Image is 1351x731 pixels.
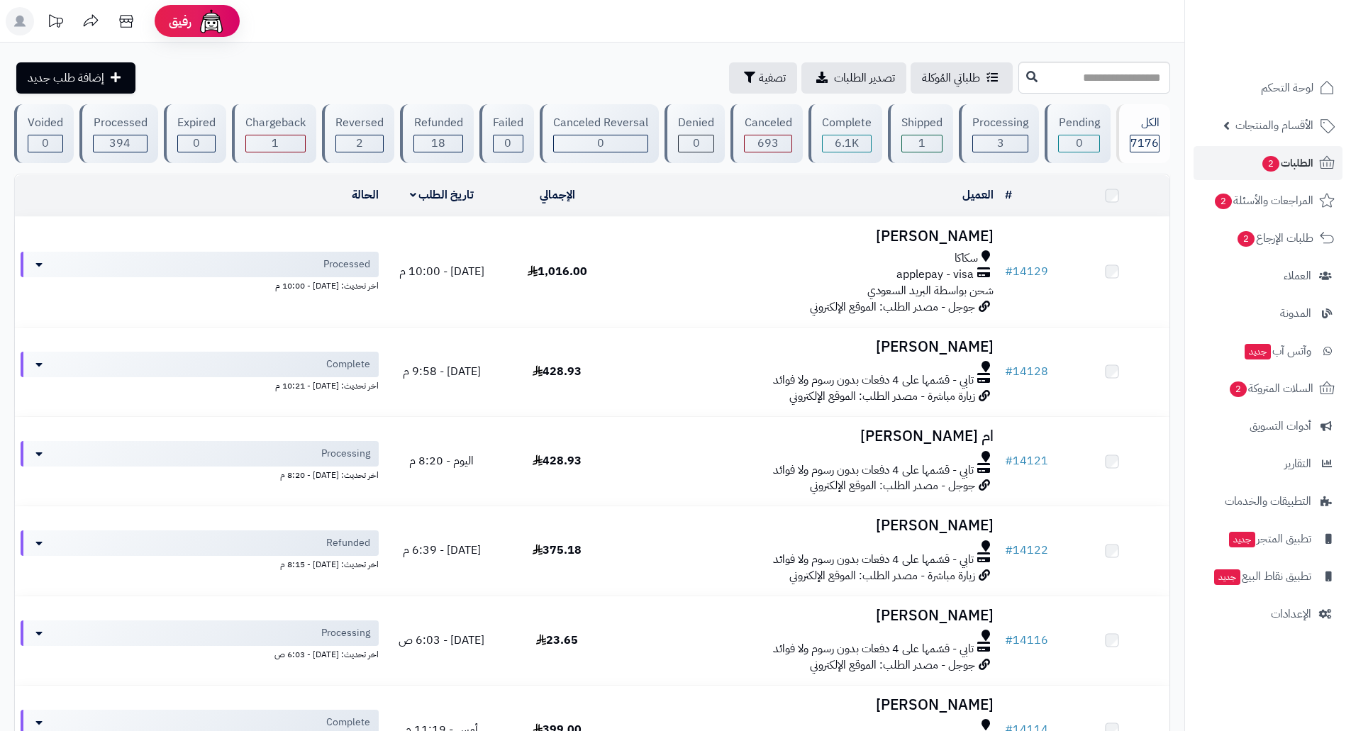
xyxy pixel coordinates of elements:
[597,135,604,152] span: 0
[504,135,511,152] span: 0
[1194,447,1342,481] a: التقارير
[1230,381,1247,398] span: 2
[1005,363,1048,380] a: #14128
[537,104,662,163] a: Canceled Reversal 0
[1194,597,1342,631] a: الإعدادات
[326,715,370,730] span: Complete
[1214,569,1240,585] span: جديد
[896,267,974,283] span: applepay - visa
[621,608,994,624] h3: [PERSON_NAME]
[1194,221,1342,255] a: طلبات الإرجاع2
[1194,522,1342,556] a: تطبيق المتجرجديد
[835,135,859,152] span: 6.1K
[679,135,713,152] div: 0
[21,277,379,292] div: اخر تحديث: [DATE] - 10:00 م
[161,104,229,163] a: Expired 0
[728,104,805,163] a: Canceled 693
[399,632,484,649] span: [DATE] - 6:03 ص
[922,69,980,87] span: طلباتي المُوكلة
[1225,491,1311,511] span: التطبيقات والخدمات
[1194,146,1342,180] a: الطلبات2
[399,263,484,280] span: [DATE] - 10:00 م
[1005,452,1048,469] a: #14121
[403,542,481,559] span: [DATE] - 6:39 م
[536,632,578,649] span: 23.65
[773,552,974,568] span: تابي - قسّمها على 4 دفعات بدون رسوم ولا فوائد
[1215,194,1233,210] span: 2
[1130,115,1160,131] div: الكل
[1245,344,1271,359] span: جديد
[1194,334,1342,368] a: وآتس آبجديد
[397,104,476,163] a: Refunded 18
[956,104,1042,163] a: Processing 3
[21,467,379,481] div: اخر تحديث: [DATE] - 8:20 م
[528,263,587,280] span: 1,016.00
[973,135,1028,152] div: 3
[1194,296,1342,330] a: المدونة
[806,104,885,163] a: Complete 6.1K
[955,250,978,267] span: سكاكا
[326,536,370,550] span: Refunded
[413,115,462,131] div: Refunded
[1005,632,1048,649] a: #14116
[77,104,160,163] a: Processed 394
[1243,341,1311,361] span: وآتس آب
[246,135,305,152] div: 1
[918,135,925,152] span: 1
[352,186,379,203] a: الحالة
[1235,116,1313,135] span: الأقسام والمنتجات
[38,7,73,39] a: تحديثات المنصة
[326,357,370,372] span: Complete
[744,115,791,131] div: Canceled
[1236,228,1313,248] span: طلبات الإرجاع
[356,135,363,152] span: 2
[1280,303,1311,323] span: المدونة
[962,186,994,203] a: العميل
[177,115,216,131] div: Expired
[1194,559,1342,593] a: تطبيق نقاط البيعجديد
[321,626,370,640] span: Processing
[1005,452,1013,469] span: #
[834,69,895,87] span: تصدير الطلبات
[1250,416,1311,436] span: أدوات التسويق
[1284,454,1311,474] span: التقارير
[1194,71,1342,105] a: لوحة التحكم
[621,518,994,534] h3: [PERSON_NAME]
[757,135,779,152] span: 693
[431,135,445,152] span: 18
[1228,379,1313,398] span: السلات المتروكة
[16,62,135,94] a: إضافة طلب جديد
[477,104,537,163] a: Failed 0
[178,135,215,152] div: 0
[621,428,994,445] h3: ام [PERSON_NAME]
[553,115,648,131] div: Canceled Reversal
[1005,186,1012,203] a: #
[409,452,474,469] span: اليوم - 8:20 م
[662,104,728,163] a: Denied 0
[885,104,956,163] a: Shipped 1
[1284,266,1311,286] span: العملاء
[1005,363,1013,380] span: #
[621,339,994,355] h3: [PERSON_NAME]
[972,115,1028,131] div: Processing
[773,462,974,479] span: تابي - قسّمها على 4 دفعات بدون رسوم ولا فوائد
[533,452,582,469] span: 428.93
[773,641,974,657] span: تابي - قسّمها على 4 دفعات بدون رسوم ولا فوائد
[1005,542,1048,559] a: #14122
[28,135,62,152] div: 0
[822,115,872,131] div: Complete
[867,282,994,299] span: شحن بواسطة البريد السعودي
[28,115,63,131] div: Voided
[321,447,370,461] span: Processing
[1194,259,1342,293] a: العملاء
[1005,542,1013,559] span: #
[1255,33,1338,62] img: logo-2.png
[1229,532,1255,547] span: جديد
[1005,263,1013,280] span: #
[42,135,49,152] span: 0
[1238,231,1255,247] span: 2
[272,135,279,152] span: 1
[1261,78,1313,98] span: لوحة التحكم
[621,697,994,713] h3: [PERSON_NAME]
[319,104,397,163] a: Reversed 2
